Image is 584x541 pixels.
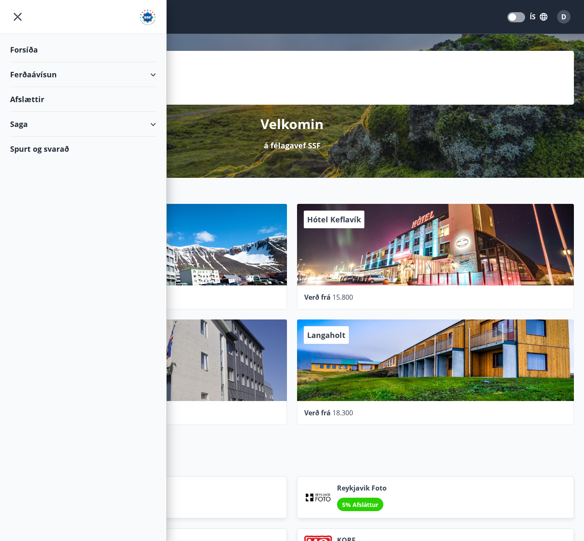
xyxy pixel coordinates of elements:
div: Ferðaávísun [10,62,156,87]
p: Afslættir [10,459,574,470]
button: D [554,7,574,27]
p: á félagavef SSF [264,140,321,151]
div: Spurt og svarað [10,137,156,161]
span: 15.800 [332,293,353,302]
span: Langaholt [307,330,345,340]
div: Forsíða [10,37,156,62]
span: D [561,12,566,21]
span: Reykjavik Foto [337,483,387,493]
span: Verð frá [304,293,331,302]
span: 5% Afsláttur [342,501,378,509]
span: 18.300 [332,408,353,417]
img: union_logo [139,9,156,26]
span: Verð frá [304,408,331,417]
span: Hótel Keflavík [307,214,361,224]
p: Velkomin [260,115,324,133]
button: ÍS [525,9,552,24]
span: Translations Mode [509,13,516,21]
div: Saga [10,112,156,137]
button: menu [10,9,25,24]
div: Afslættir [10,87,156,112]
